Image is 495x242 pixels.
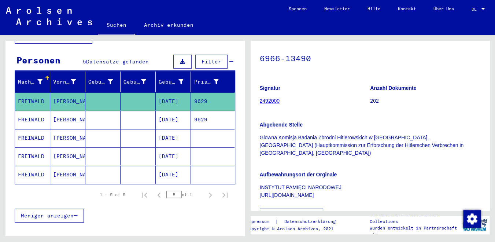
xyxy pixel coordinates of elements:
button: First page [137,187,152,202]
span: Weniger anzeigen [21,212,74,219]
b: Aufbewahrungsort der Orginale [260,172,337,177]
mat-cell: FREIWALD [15,147,50,165]
mat-cell: [PERSON_NAME] [50,129,85,147]
b: Abgebende Stelle [260,122,303,128]
div: Geburtsname [88,78,113,86]
mat-header-cell: Prisoner # [191,71,234,92]
div: of 1 [166,191,203,198]
p: Glowna Komisja Badania Zbrodni Hitlerowskich w [GEOGRAPHIC_DATA], [GEOGRAPHIC_DATA] (Hauptkommiss... [260,134,481,157]
div: Prisoner # [194,76,228,88]
mat-header-cell: Vorname [50,71,85,92]
a: Suchen [98,16,135,35]
mat-cell: [DATE] [156,111,191,129]
p: Die Arolsen Archives Online-Collections [370,212,460,225]
mat-cell: FREIWALD [15,111,50,129]
a: 2492000 [260,98,280,104]
img: yv_logo.png [461,216,488,234]
div: | [246,218,344,225]
mat-cell: [DATE] [156,129,191,147]
b: Anzahl Dokumente [370,85,416,91]
mat-header-cell: Geburtsdatum [156,71,191,92]
b: Signatur [260,85,281,91]
mat-cell: [PERSON_NAME] [50,147,85,165]
div: Geburt‏ [123,78,146,86]
div: 1 – 5 of 5 [100,191,125,198]
mat-cell: FREIWALD [15,92,50,110]
span: Filter [202,58,221,65]
button: Previous page [152,187,166,202]
a: Impressum [246,218,275,225]
button: Next page [203,187,218,202]
mat-cell: [PERSON_NAME] [50,92,85,110]
div: Prisoner # [194,78,218,86]
img: Arolsen_neg.svg [6,7,92,25]
div: Geburtsname [88,76,122,88]
mat-cell: [DATE] [156,92,191,110]
mat-cell: 9629 [191,92,234,110]
button: Last page [218,187,232,202]
div: Geburtsdatum [159,76,192,88]
mat-cell: [DATE] [156,166,191,184]
p: INSTYTUT PAMIĘCI NARODOWEJ [URL][DOMAIN_NAME] [260,184,481,199]
p: Copyright © Arolsen Archives, 2021 [246,225,344,232]
a: Datenschutzerklärung [278,218,344,225]
a: Archiv erkunden [135,16,202,34]
mat-cell: FREIWALD [15,166,50,184]
button: Zeige alle Metadaten [260,208,324,222]
mat-cell: [PERSON_NAME] [50,166,85,184]
p: 202 [370,97,480,105]
button: Filter [195,55,228,69]
div: Nachname [18,78,43,86]
mat-cell: 9629 [191,111,234,129]
mat-cell: [DATE] [156,147,191,165]
button: Weniger anzeigen [15,209,84,223]
div: Geburt‏ [123,76,155,88]
mat-header-cell: Nachname [15,71,50,92]
div: Personen [16,54,60,67]
img: Zustimmung ändern [463,210,481,228]
mat-header-cell: Geburt‏ [121,71,156,92]
mat-cell: [PERSON_NAME] [50,111,85,129]
span: 5 [83,58,86,65]
h1: 6966-13490 [260,41,481,74]
p: wurden entwickelt in Partnerschaft mit [370,225,460,238]
mat-cell: FREIWALD [15,129,50,147]
div: Geburtsdatum [159,78,183,86]
span: DE [472,7,480,12]
span: Datensätze gefunden [86,58,149,65]
div: Vorname [53,76,85,88]
div: Zustimmung ändern [463,210,480,227]
mat-header-cell: Geburtsname [85,71,121,92]
div: Vorname [53,78,76,86]
div: Nachname [18,76,52,88]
